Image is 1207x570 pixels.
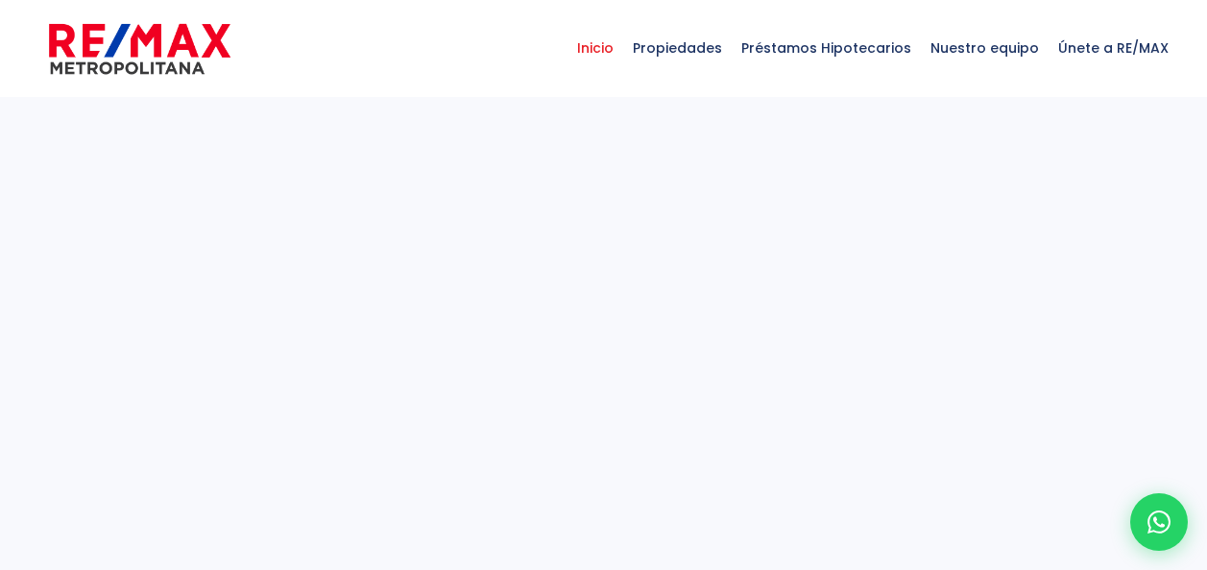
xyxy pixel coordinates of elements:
span: Préstamos Hipotecarios [732,19,921,77]
span: Propiedades [623,19,732,77]
span: Nuestro equipo [921,19,1049,77]
span: Únete a RE/MAX [1049,19,1178,77]
span: Inicio [567,19,623,77]
img: remax-metropolitana-logo [49,20,230,78]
